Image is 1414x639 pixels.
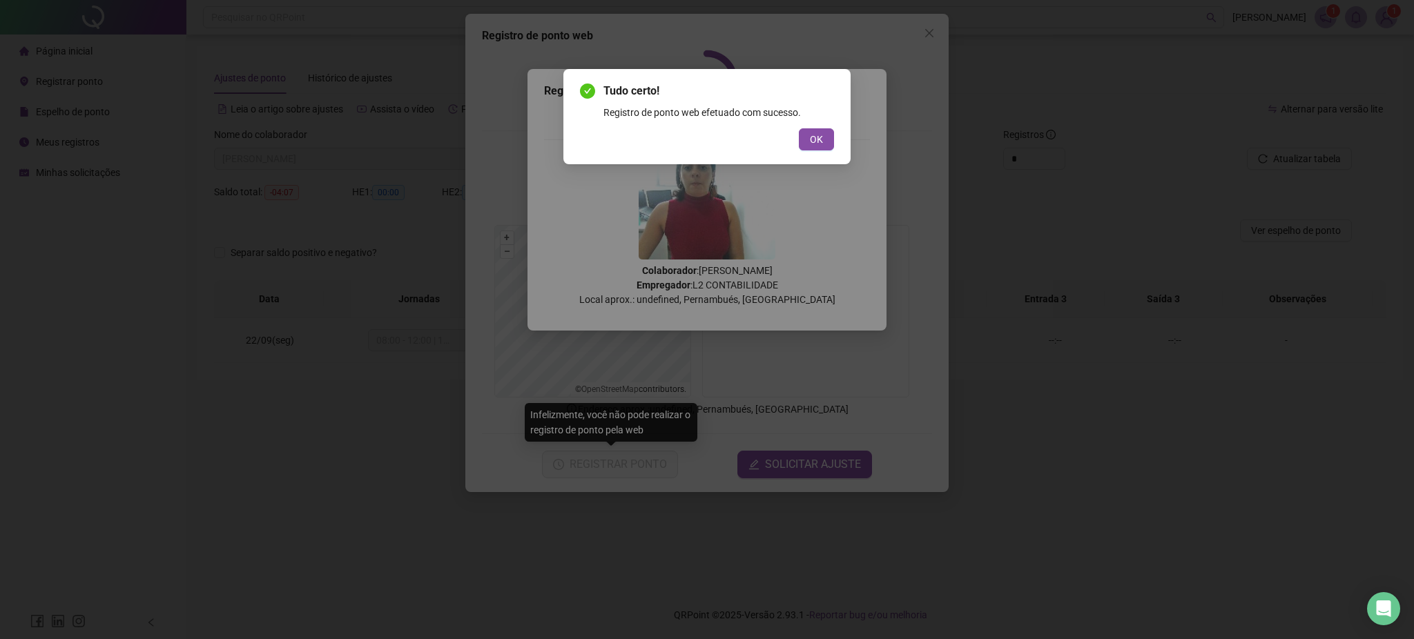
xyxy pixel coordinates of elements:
[810,132,823,147] span: OK
[799,128,834,150] button: OK
[1367,592,1400,625] div: Open Intercom Messenger
[603,105,834,120] div: Registro de ponto web efetuado com sucesso.
[603,83,834,99] span: Tudo certo!
[580,83,595,99] span: check-circle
